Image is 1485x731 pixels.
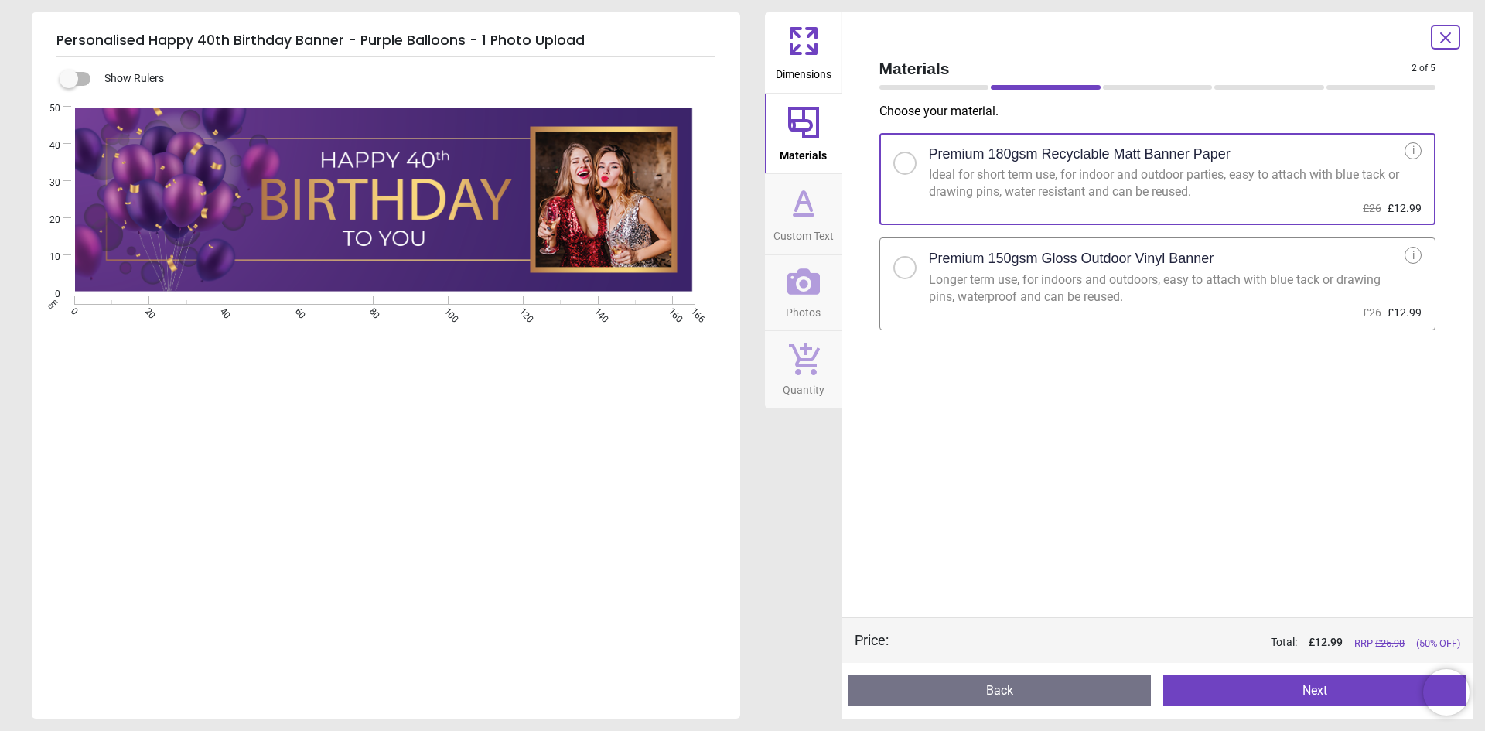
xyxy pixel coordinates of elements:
button: Materials [765,94,842,174]
span: 60 [292,306,302,316]
span: 40 [31,139,60,152]
div: Total: [912,635,1461,651]
h2: Premium 150gsm Gloss Outdoor Vinyl Banner [929,249,1214,268]
span: Materials [780,141,827,164]
span: (50% OFF) [1416,637,1460,651]
span: 100 [441,306,451,316]
span: Materials [879,57,1412,80]
span: 0 [67,306,77,316]
span: 80 [367,306,377,316]
span: £ 25.98 [1375,637,1405,649]
div: i [1405,142,1422,159]
span: 2 of 5 [1412,62,1435,75]
iframe: Brevo live chat [1423,669,1470,716]
div: Ideal for short term use, for indoor and outdoor parties, easy to attach with blue tack or drawin... [929,166,1405,201]
div: Longer term use, for indoors and outdoors, easy to attach with blue tack or drawing pins, waterpr... [929,272,1405,306]
span: Dimensions [776,60,831,83]
button: Custom Text [765,174,842,254]
span: Custom Text [773,221,834,244]
span: £26 [1363,202,1381,214]
span: 140 [591,306,601,316]
span: cm [45,297,59,311]
span: 0 [31,288,60,301]
button: Next [1163,675,1466,706]
h5: Personalised Happy 40th Birthday Banner - Purple Balloons - 1 Photo Upload [56,25,715,57]
span: RRP [1354,637,1405,651]
span: £12.99 [1388,202,1422,214]
span: 40 [217,306,227,316]
span: 30 [31,176,60,190]
span: 50 [31,102,60,115]
span: 20 [31,213,60,227]
span: 12.99 [1315,636,1343,648]
span: £26 [1363,306,1381,319]
span: 20 [142,306,152,316]
div: Show Rulers [69,70,740,88]
button: Back [848,675,1152,706]
span: £12.99 [1388,306,1422,319]
span: 120 [516,306,526,316]
div: Price : [855,630,889,650]
h2: Premium 180gsm Recyclable Matt Banner Paper [929,145,1231,164]
span: Photos [786,298,821,321]
span: 160 [665,306,675,316]
button: Dimensions [765,12,842,93]
div: i [1405,247,1422,264]
span: Quantity [783,375,824,398]
span: £ [1309,635,1343,651]
button: Photos [765,255,842,331]
button: Quantity [765,331,842,408]
span: 10 [31,251,60,264]
p: Choose your material . [879,103,1449,120]
span: 166 [688,306,698,316]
